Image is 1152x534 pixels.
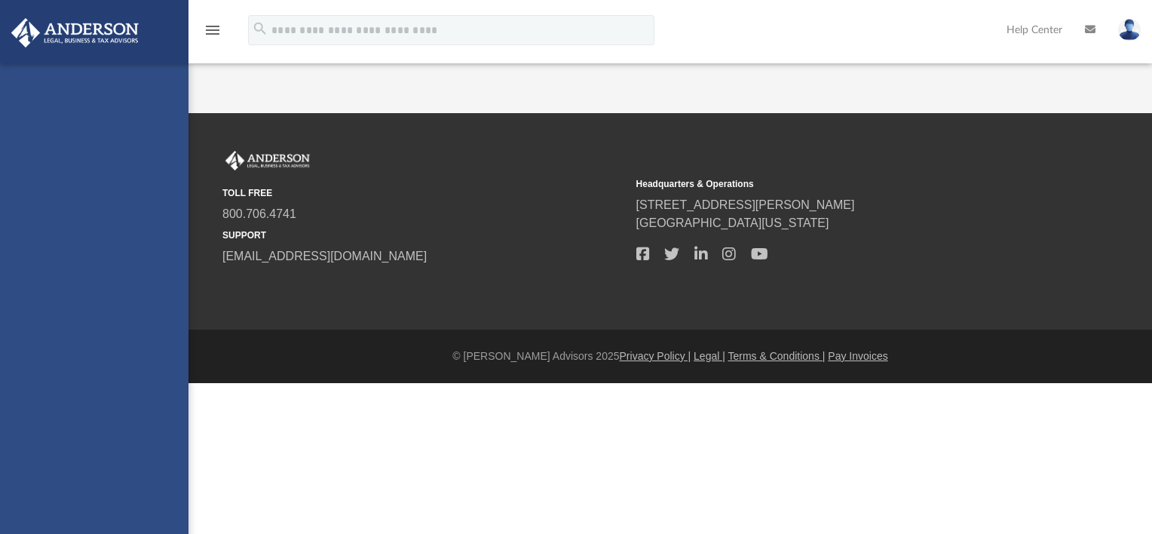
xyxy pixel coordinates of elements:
i: menu [204,21,222,39]
a: [STREET_ADDRESS][PERSON_NAME] [636,198,855,211]
a: Terms & Conditions | [728,350,826,362]
small: SUPPORT [222,229,626,242]
img: User Pic [1118,19,1141,41]
i: search [252,20,268,37]
a: [GEOGRAPHIC_DATA][US_STATE] [636,216,829,229]
img: Anderson Advisors Platinum Portal [7,18,143,48]
img: Anderson Advisors Platinum Portal [222,151,313,170]
div: © [PERSON_NAME] Advisors 2025 [188,348,1152,364]
a: 800.706.4741 [222,207,296,220]
small: Headquarters & Operations [636,177,1040,191]
a: [EMAIL_ADDRESS][DOMAIN_NAME] [222,250,427,262]
small: TOLL FREE [222,186,626,200]
a: Legal | [694,350,725,362]
a: Privacy Policy | [620,350,691,362]
a: menu [204,29,222,39]
a: Pay Invoices [828,350,887,362]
